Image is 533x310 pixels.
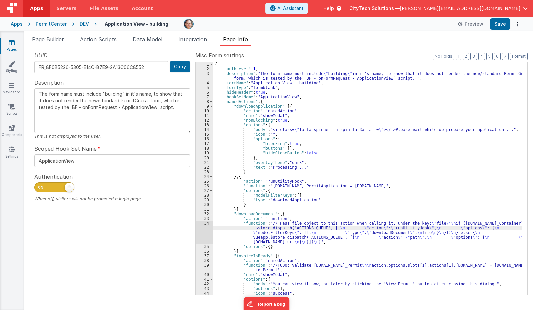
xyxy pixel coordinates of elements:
[277,5,304,12] span: AI Assistant
[223,36,248,43] span: Page Info
[196,95,213,99] div: 7
[196,212,213,216] div: 32
[433,53,454,60] button: No Folds
[196,179,213,184] div: 25
[32,36,64,43] span: Page Builder
[470,53,477,60] button: 3
[30,5,43,12] span: Apps
[196,137,213,141] div: 16
[105,21,168,26] h4: Application View - building
[349,5,400,12] span: CityTech Solutions —
[349,5,528,12] button: CityTech Solutions — [PERSON_NAME][EMAIL_ADDRESS][DOMAIN_NAME]
[11,21,23,27] div: Apps
[196,198,213,202] div: 29
[133,36,162,43] span: Data Model
[196,165,213,170] div: 22
[196,291,213,296] div: 44
[265,3,308,14] button: AI Assistant
[196,156,213,160] div: 20
[196,146,213,151] div: 18
[196,263,213,272] div: 39
[196,282,213,286] div: 42
[80,36,117,43] span: Action Scripts
[196,132,213,137] div: 15
[196,99,213,104] div: 8
[196,244,213,249] div: 35
[196,286,213,291] div: 43
[34,196,190,202] div: When off, visitors will not be prompted a login page.
[456,53,461,60] button: 1
[490,18,510,30] button: Save
[196,170,213,174] div: 23
[513,19,522,29] button: Options
[196,71,213,81] div: 3
[478,53,485,60] button: 4
[196,160,213,165] div: 21
[196,216,213,221] div: 33
[196,67,213,71] div: 2
[196,174,213,179] div: 24
[196,221,213,244] div: 34
[502,53,509,60] button: 7
[36,21,67,27] div: PermitCenter
[510,53,528,60] button: Format
[196,254,213,258] div: 37
[463,53,469,60] button: 2
[195,51,244,59] span: Misc Form settings
[494,53,501,60] button: 6
[170,61,190,72] button: Copy
[454,19,487,29] button: Preview
[196,258,213,263] div: 38
[196,193,213,198] div: 28
[196,277,213,282] div: 41
[196,141,213,146] div: 17
[196,272,213,277] div: 40
[178,36,207,43] span: Integration
[196,202,213,207] div: 30
[56,5,76,12] span: Servers
[196,113,213,118] div: 11
[196,188,213,193] div: 27
[196,184,213,188] div: 26
[196,151,213,156] div: 19
[196,109,213,113] div: 10
[34,173,73,181] span: Authentication
[196,85,213,90] div: 5
[90,5,119,12] span: File Assets
[400,5,520,12] span: [PERSON_NAME][EMAIL_ADDRESS][DOMAIN_NAME]
[34,133,190,139] div: This is not displayed to the user.
[34,145,97,153] span: Scoped Hook Set Name
[196,104,213,109] div: 9
[196,127,213,132] div: 14
[80,21,89,27] div: DEV
[34,79,64,87] span: Description
[486,53,493,60] button: 5
[196,207,213,212] div: 31
[196,81,213,85] div: 4
[34,51,48,59] span: UUID
[196,249,213,254] div: 36
[323,5,334,12] span: Help
[196,90,213,95] div: 6
[196,118,213,123] div: 12
[184,19,193,29] img: e92780d1901cbe7d843708aaaf5fdb33
[196,62,213,67] div: 1
[196,123,213,127] div: 13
